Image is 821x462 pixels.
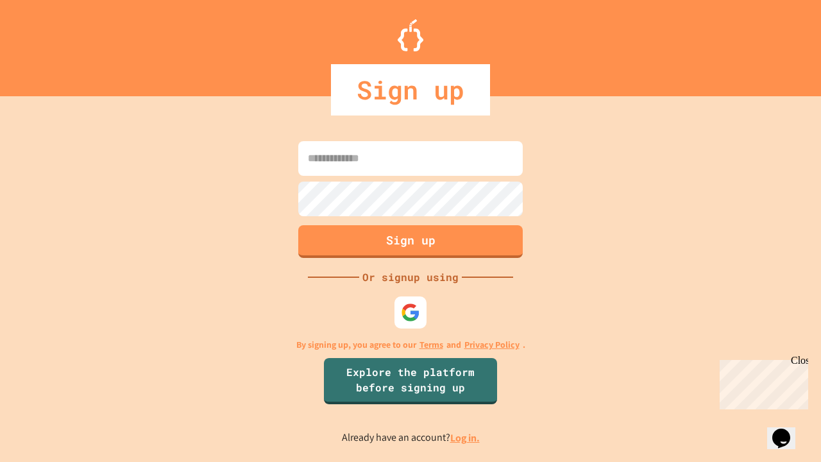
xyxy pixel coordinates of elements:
[324,358,497,404] a: Explore the platform before signing up
[464,338,520,352] a: Privacy Policy
[767,411,808,449] iframe: chat widget
[296,338,525,352] p: By signing up, you agree to our and .
[5,5,89,81] div: Chat with us now!Close
[715,355,808,409] iframe: chat widget
[359,269,462,285] div: Or signup using
[342,430,480,446] p: Already have an account?
[419,338,443,352] a: Terms
[450,431,480,445] a: Log in.
[331,64,490,116] div: Sign up
[298,225,523,258] button: Sign up
[398,19,423,51] img: Logo.svg
[401,303,420,322] img: google-icon.svg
